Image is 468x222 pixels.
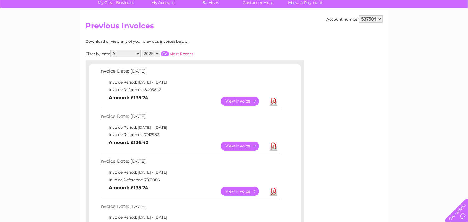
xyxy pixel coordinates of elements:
[270,187,277,196] a: Download
[86,39,249,44] div: Download or view any of your previous invoices below.
[221,187,267,196] a: View
[270,142,277,151] a: Download
[109,95,148,100] b: Amount: £135.74
[374,27,388,31] a: Energy
[427,27,442,31] a: Contact
[414,27,423,31] a: Blog
[86,22,383,33] h2: Previous Invoices
[98,67,281,79] td: Invoice Date: [DATE]
[98,176,281,184] td: Invoice Reference: 7821086
[98,79,281,86] td: Invoice Period: [DATE] - [DATE]
[221,97,267,106] a: View
[87,3,382,30] div: Clear Business is a trading name of Verastar Limited (registered in [GEOGRAPHIC_DATA] No. 3667643...
[98,86,281,94] td: Invoice Reference: 8003842
[270,97,277,106] a: Download
[98,124,281,131] td: Invoice Period: [DATE] - [DATE]
[447,27,462,31] a: Log out
[221,142,267,151] a: View
[358,27,370,31] a: Water
[98,112,281,124] td: Invoice Date: [DATE]
[98,131,281,138] td: Invoice Reference: 7912982
[391,27,410,31] a: Telecoms
[350,3,393,11] a: 0333 014 3131
[98,169,281,176] td: Invoice Period: [DATE] - [DATE]
[109,185,148,191] b: Amount: £135.74
[327,15,383,23] div: Account number
[98,202,281,214] td: Invoice Date: [DATE]
[109,140,149,145] b: Amount: £136.42
[86,50,249,57] div: Filter by date
[98,214,281,221] td: Invoice Period: [DATE] - [DATE]
[98,157,281,169] td: Invoice Date: [DATE]
[170,51,194,56] a: Most Recent
[17,16,48,35] img: logo.png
